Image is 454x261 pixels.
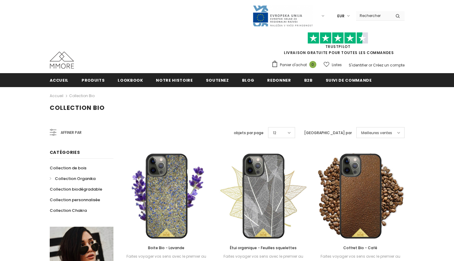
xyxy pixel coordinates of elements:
a: Redonner [267,73,291,87]
img: Faites confiance aux étoiles pilotes [308,32,368,44]
span: Suivi de commande [326,77,372,83]
a: S'identifier [349,63,368,68]
span: Meilleures ventes [361,130,392,136]
a: soutenez [206,73,229,87]
span: Accueil [50,77,69,83]
span: or [368,63,372,68]
span: Collection Chakra [50,208,87,213]
a: Coffret Bio - Café [316,245,404,251]
span: LIVRAISON GRATUITE POUR TOUTES LES COMMANDES [271,35,405,55]
a: Collection de bois [50,163,86,173]
a: TrustPilot [325,44,351,49]
a: Listes [324,59,342,70]
a: Accueil [50,73,69,87]
span: Blog [242,77,254,83]
span: Coffret Bio - Café [343,245,377,250]
span: 0 [309,61,316,68]
img: Javni Razpis [252,5,313,27]
span: Panier d'achat [280,62,307,68]
label: [GEOGRAPHIC_DATA] par [304,130,352,136]
input: Search Site [356,11,391,20]
span: Affiner par [61,129,82,136]
a: Lookbook [118,73,143,87]
span: Lookbook [118,77,143,83]
span: Produits [82,77,105,83]
img: Cas MMORE [50,52,74,69]
a: Boite Bio - Lavande [123,245,210,251]
span: Collection biodégradable [50,186,102,192]
a: Javni Razpis [252,13,313,18]
a: Blog [242,73,254,87]
label: objets par page [234,130,264,136]
a: Étui organique - Feuilles squelettes [219,245,307,251]
a: Collection Chakra [50,205,87,216]
span: EUR [337,13,345,19]
span: soutenez [206,77,229,83]
a: Créez un compte [373,63,405,68]
span: Collection Bio [50,103,105,112]
a: Panier d'achat 0 [271,60,319,69]
span: Collection de bois [50,165,86,171]
a: Collection Organika [50,173,96,184]
span: Catégories [50,149,80,155]
span: Boite Bio - Lavande [148,245,184,250]
a: Collection biodégradable [50,184,102,195]
span: Redonner [267,77,291,83]
span: Étui organique - Feuilles squelettes [230,245,297,250]
span: Collection Organika [55,176,96,181]
span: Listes [332,62,342,68]
a: Suivi de commande [326,73,372,87]
a: Produits [82,73,105,87]
a: Notre histoire [156,73,193,87]
a: Accueil [50,92,63,100]
a: B2B [304,73,313,87]
a: Collection personnalisée [50,195,100,205]
span: Collection personnalisée [50,197,100,203]
span: Notre histoire [156,77,193,83]
a: Collection Bio [69,93,95,98]
span: B2B [304,77,313,83]
span: 12 [273,130,276,136]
